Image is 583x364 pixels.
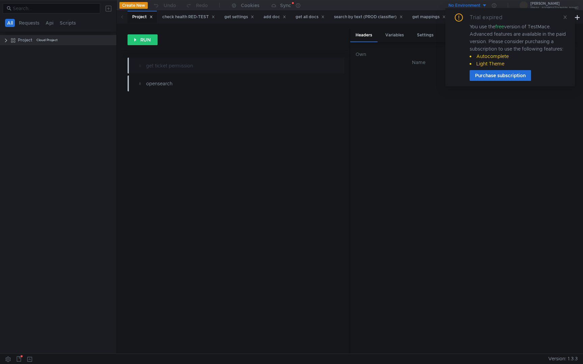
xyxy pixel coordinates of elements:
div: Undo [164,1,176,9]
button: RUN [128,34,158,45]
span: Version: 1.3.3 [548,354,578,364]
div: Variables [380,29,409,41]
div: Settings [412,29,439,41]
button: Api [44,19,56,27]
div: get mappings [412,13,446,21]
button: Purchase subscription [470,70,531,81]
th: Name [366,58,471,66]
li: Autocomplete [470,53,567,60]
button: All [5,19,15,27]
div: No Environment [448,2,480,9]
div: Headers [350,29,378,42]
span: free [495,24,504,30]
div: Project [18,35,32,45]
div: add doc [263,13,286,21]
div: Redo [196,1,208,9]
div: get ticket permission [146,62,292,69]
div: You use the version of TestMace. Advanced features are available in the paid version. Please cons... [470,23,567,67]
button: Scripts [58,19,78,27]
div: opensearch [146,80,292,87]
div: check health RED-TEST [162,13,215,21]
div: [PERSON_NAME] [530,2,578,5]
div: get all docs [296,13,325,21]
div: Trial expired [470,13,510,22]
button: Redo [181,0,213,10]
div: [EMAIL_ADDRESS][DOMAIN_NAME] [530,7,578,9]
div: Cookies [241,1,259,9]
button: Requests [17,19,41,27]
h6: Own [356,50,552,58]
div: Project [132,13,153,21]
div: Sync [280,3,291,8]
li: Light Theme [470,60,567,67]
div: Cloud Project [36,35,58,45]
input: Search... [13,5,96,12]
button: Undo [148,0,181,10]
div: search by text (PROD classifier) [334,13,403,21]
button: Create New [119,2,148,9]
div: get settings [224,13,254,21]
